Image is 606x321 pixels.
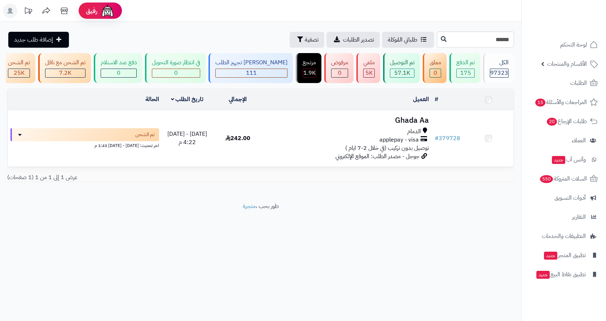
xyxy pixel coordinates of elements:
[266,116,429,125] h3: Ghada Aa
[323,53,355,83] a: مرفوض 0
[526,36,602,53] a: لوحة التحكم
[536,269,586,279] span: تطبيق نقاط البيع
[14,69,25,77] span: 25K
[435,95,438,104] a: #
[460,69,471,77] span: 175
[117,69,120,77] span: 0
[171,95,204,104] a: تاريخ الطلب
[343,35,374,44] span: تصدير الطلبات
[8,32,69,48] a: إضافة طلب جديد
[390,58,414,67] div: تم التوصيل
[457,69,474,77] div: 175
[303,58,316,67] div: مرتجع
[145,95,159,104] a: الحالة
[294,53,323,83] a: مرتجع 1.9K
[430,58,441,67] div: معلق
[216,69,287,77] div: 111
[207,53,294,83] a: [PERSON_NAME] تجهيز الطلب 111
[490,58,509,67] div: الكل
[435,134,439,143] span: #
[526,266,602,283] a: تطبيق نقاط البيعجديد
[101,58,137,67] div: دفع عند الاستلام
[45,69,85,77] div: 7222
[335,152,420,161] span: جوجل - مصدر الطلب: الموقع الإلكتروني
[540,175,553,183] span: 550
[526,74,602,92] a: الطلبات
[8,58,30,67] div: تم الشحن
[92,53,144,83] a: دفع عند الاستلام 0
[552,156,565,164] span: جديد
[535,99,545,107] span: 15
[303,69,316,77] div: 1854
[542,231,586,241] span: التطبيقات والخدمات
[570,78,587,88] span: الطلبات
[45,58,85,67] div: تم الشحن مع ناقل
[546,116,587,126] span: طلبات الإرجاع
[363,58,375,67] div: ملغي
[331,69,348,77] div: 0
[338,69,342,77] span: 0
[144,53,207,83] a: في انتظار صورة التحويل 0
[435,134,460,143] a: #379728
[246,69,257,77] span: 111
[526,170,602,187] a: السلات المتروكة550
[59,69,71,77] span: 7.2K
[379,136,419,144] span: applepay - visa
[382,53,421,83] a: تم التوصيل 57.1K
[490,69,508,77] span: 97323
[388,35,417,44] span: طلباتي المُوكلة
[536,271,550,279] span: جديد
[547,59,587,69] span: الأقسام والمنتجات
[326,32,380,48] a: تصدير الطلبات
[2,173,261,182] div: عرض 1 إلى 1 من 1 (1 صفحات)
[572,212,586,222] span: التقارير
[421,53,448,83] a: معلق 0
[434,69,437,77] span: 0
[526,247,602,264] a: تطبيق المتجرجديد
[152,69,200,77] div: 0
[547,118,557,126] span: 20
[225,134,250,143] span: 242.00
[526,189,602,207] a: أدوات التسويق
[544,252,557,260] span: جديد
[303,69,316,77] span: 1.9K
[37,53,92,83] a: تم الشحن مع ناقل 7.2K
[526,94,602,111] a: المراجعات والأسئلة15
[526,227,602,245] a: التطبيقات والخدمات
[557,19,599,35] img: logo-2.png
[448,53,482,83] a: تم الدفع 175
[430,69,441,77] div: 0
[394,69,410,77] span: 57.1K
[365,69,373,77] span: 5K
[243,202,256,211] a: متجرة
[560,40,587,50] span: لوحة التحكم
[482,53,515,83] a: الكل97323
[19,4,37,20] a: تحديثات المنصة
[167,130,207,147] span: [DATE] - [DATE] 4:22 م
[382,32,434,48] a: طلباتي المُوكلة
[554,193,586,203] span: أدوات التسويق
[413,95,429,104] a: العميل
[572,135,586,146] span: العملاء
[86,6,97,15] span: رفيق
[526,151,602,168] a: وآتس آبجديد
[229,95,247,104] a: الإجمالي
[290,32,324,48] button: تصفية
[8,69,30,77] div: 24958
[526,208,602,226] a: التقارير
[526,132,602,149] a: العملاء
[551,155,586,165] span: وآتس آب
[390,69,414,77] div: 57149
[355,53,382,83] a: ملغي 5K
[364,69,374,77] div: 5008
[345,144,429,152] span: توصيل بدون تركيب (في خلال 2-7 ايام )
[14,35,53,44] span: إضافة طلب جديد
[100,4,115,18] img: ai-face.png
[174,69,178,77] span: 0
[101,69,136,77] div: 0
[535,97,587,107] span: المراجعات والأسئلة
[10,141,159,149] div: اخر تحديث: [DATE] - [DATE] 1:43 م
[539,174,587,184] span: السلات المتروكة
[152,58,200,67] div: في انتظار صورة التحويل
[456,58,475,67] div: تم الدفع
